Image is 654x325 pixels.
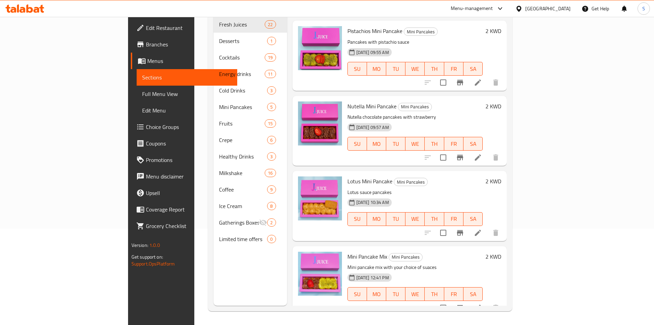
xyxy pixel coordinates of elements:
[408,214,422,224] span: WE
[131,53,237,69] a: Menus
[146,40,232,48] span: Branches
[146,123,232,131] span: Choice Groups
[427,289,441,299] span: TH
[370,214,383,224] span: MO
[131,152,237,168] a: Promotions
[386,62,405,76] button: TU
[389,139,403,149] span: TU
[389,64,403,74] span: TU
[214,16,287,33] div: Fresh Juices22
[219,235,267,243] span: Limited time offers
[146,156,232,164] span: Promotions
[298,176,342,220] img: Lotus Mini Pancake
[131,168,237,185] a: Menu disclaimer
[427,139,441,149] span: TH
[137,102,237,119] a: Edit Menu
[219,119,265,128] div: Fruits
[219,86,267,95] div: Cold Drinks
[267,137,275,143] span: 6
[398,103,432,111] div: Mini Pancakes
[146,222,232,230] span: Grocery Checklist
[146,205,232,214] span: Coverage Report
[214,165,287,181] div: Milkshake16
[219,70,265,78] span: Energy drinks
[347,137,367,151] button: SU
[146,24,232,32] span: Edit Restaurant
[131,218,237,234] a: Grocery Checklist
[444,62,463,76] button: FR
[219,202,267,210] div: Ice Cream
[131,36,237,53] a: Branches
[466,64,480,74] span: SA
[347,26,402,36] span: Pistachios Mini Pancake
[267,37,276,45] div: items
[405,212,425,226] button: WE
[474,153,482,162] a: Edit menu item
[463,287,483,301] button: SA
[447,214,461,224] span: FR
[214,181,287,198] div: Coffee9
[267,136,276,144] div: items
[444,287,463,301] button: FR
[219,152,267,161] span: Healthy Drinks
[219,20,265,29] div: Fresh Juices
[347,263,483,272] p: Mini pancake mix with your choice of suaces
[267,203,275,209] span: 8
[367,287,386,301] button: MO
[351,139,364,149] span: SU
[425,62,444,76] button: TH
[142,73,232,82] span: Sections
[386,212,405,226] button: TU
[405,62,425,76] button: WE
[463,212,483,226] button: SA
[451,4,493,13] div: Menu-management
[146,172,232,181] span: Menu disclaimer
[463,137,483,151] button: SA
[219,185,267,194] span: Coffee
[474,229,482,237] a: Edit menu item
[131,20,237,36] a: Edit Restaurant
[347,287,367,301] button: SU
[444,137,463,151] button: FR
[485,252,501,261] h6: 2 KWD
[137,86,237,102] a: Full Menu View
[219,136,267,144] div: Crepe
[147,57,232,65] span: Menus
[267,185,276,194] div: items
[447,64,461,74] span: FR
[394,178,427,186] span: Mini Pancakes
[642,5,645,12] span: S
[436,301,450,315] span: Select to update
[219,53,265,62] span: Cocktails
[463,62,483,76] button: SA
[214,148,287,165] div: Healthy Drinks3
[267,153,275,160] span: 3
[452,149,468,166] button: Branch-specific-item
[214,214,287,231] div: Gatherings Boxes2
[267,103,276,111] div: items
[389,253,422,261] span: Mini Pancakes
[131,185,237,201] a: Upsell
[131,259,175,268] a: Support.OpsPlatform
[265,21,275,28] span: 22
[219,103,267,111] span: Mini Pancakes
[265,54,275,61] span: 19
[487,300,504,316] button: delete
[142,106,232,115] span: Edit Menu
[214,132,287,148] div: Crepe6
[354,124,392,131] span: [DATE] 09:57 AM
[351,64,364,74] span: SU
[146,139,232,148] span: Coupons
[267,219,275,226] span: 2
[265,20,276,29] div: items
[214,99,287,115] div: Mini Pancakes5
[219,218,259,227] span: Gatherings Boxes
[137,69,237,86] a: Sections
[485,26,501,36] h6: 2 KWD
[347,212,367,226] button: SU
[405,287,425,301] button: WE
[389,253,423,261] div: Mini Pancakes
[298,252,342,296] img: Mini Pancake Mix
